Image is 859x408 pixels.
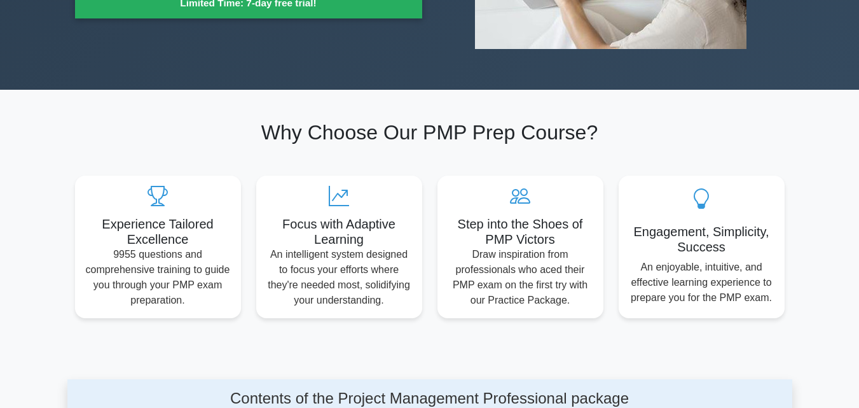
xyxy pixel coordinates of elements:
[448,247,593,308] p: Draw inspiration from professionals who aced their PMP exam on the first try with our Practice Pa...
[173,390,686,408] h4: Contents of the Project Management Professional package
[85,216,231,247] h5: Experience Tailored Excellence
[266,247,412,308] p: An intelligent system designed to focus your efforts where they're needed most, solidifying your ...
[266,216,412,247] h5: Focus with Adaptive Learning
[85,247,231,308] p: 9955 questions and comprehensive training to guide you through your PMP exam preparation.
[448,216,593,247] h5: Step into the Shoes of PMP Victors
[629,224,774,255] h5: Engagement, Simplicity, Success
[75,120,785,144] h2: Why Choose Our PMP Prep Course?
[629,260,774,306] p: An enjoyable, intuitive, and effective learning experience to prepare you for the PMP exam.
